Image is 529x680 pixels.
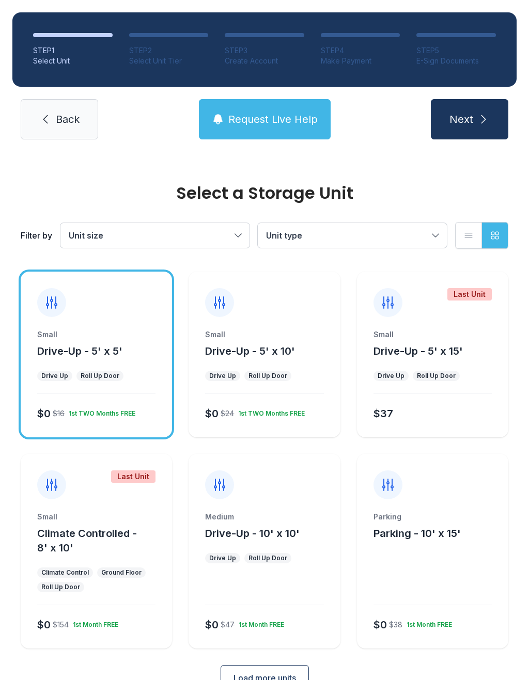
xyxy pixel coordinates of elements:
[205,345,295,357] span: Drive-Up - 5' x 10'
[37,329,155,340] div: Small
[374,329,492,340] div: Small
[129,56,209,66] div: Select Unit Tier
[69,616,118,629] div: 1st Month FREE
[374,406,393,421] div: $37
[37,527,137,554] span: Climate Controlled - 8' x 10'
[65,405,135,418] div: 1st TWO Months FREE
[53,408,65,419] div: $16
[449,112,473,126] span: Next
[221,620,235,630] div: $47
[81,372,119,380] div: Roll Up Door
[69,230,103,241] span: Unit size
[41,372,68,380] div: Drive Up
[248,372,287,380] div: Roll Up Door
[374,512,492,522] div: Parking
[56,112,80,126] span: Back
[205,526,300,541] button: Drive-Up - 10' x 10'
[258,223,447,248] button: Unit type
[447,288,492,301] div: Last Unit
[225,45,304,56] div: STEP 3
[33,56,113,66] div: Select Unit
[101,568,142,577] div: Ground Floor
[21,185,508,201] div: Select a Storage Unit
[37,526,168,555] button: Climate Controlled - 8' x 10'
[374,618,387,632] div: $0
[209,554,236,562] div: Drive Up
[205,512,323,522] div: Medium
[221,408,234,419] div: $24
[41,568,89,577] div: Climate Control
[205,527,300,540] span: Drive-Up - 10' x 10'
[205,344,295,358] button: Drive-Up - 5' x 10'
[129,45,209,56] div: STEP 2
[378,372,404,380] div: Drive Up
[374,526,461,541] button: Parking - 10' x 15'
[225,56,304,66] div: Create Account
[37,345,122,357] span: Drive-Up - 5' x 5'
[37,344,122,358] button: Drive-Up - 5' x 5'
[321,56,400,66] div: Make Payment
[21,229,52,242] div: Filter by
[416,56,496,66] div: E-Sign Documents
[416,45,496,56] div: STEP 5
[209,372,236,380] div: Drive Up
[60,223,250,248] button: Unit size
[234,405,305,418] div: 1st TWO Months FREE
[37,512,155,522] div: Small
[374,345,463,357] span: Drive-Up - 5' x 15'
[37,618,51,632] div: $0
[389,620,402,630] div: $38
[248,554,287,562] div: Roll Up Door
[41,583,80,591] div: Roll Up Door
[205,329,323,340] div: Small
[37,406,51,421] div: $0
[205,618,219,632] div: $0
[228,112,318,126] span: Request Live Help
[266,230,302,241] span: Unit type
[33,45,113,56] div: STEP 1
[321,45,400,56] div: STEP 4
[402,616,452,629] div: 1st Month FREE
[205,406,219,421] div: $0
[235,616,284,629] div: 1st Month FREE
[111,470,155,483] div: Last Unit
[374,527,461,540] span: Parking - 10' x 15'
[53,620,69,630] div: $154
[374,344,463,358] button: Drive-Up - 5' x 15'
[417,372,456,380] div: Roll Up Door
